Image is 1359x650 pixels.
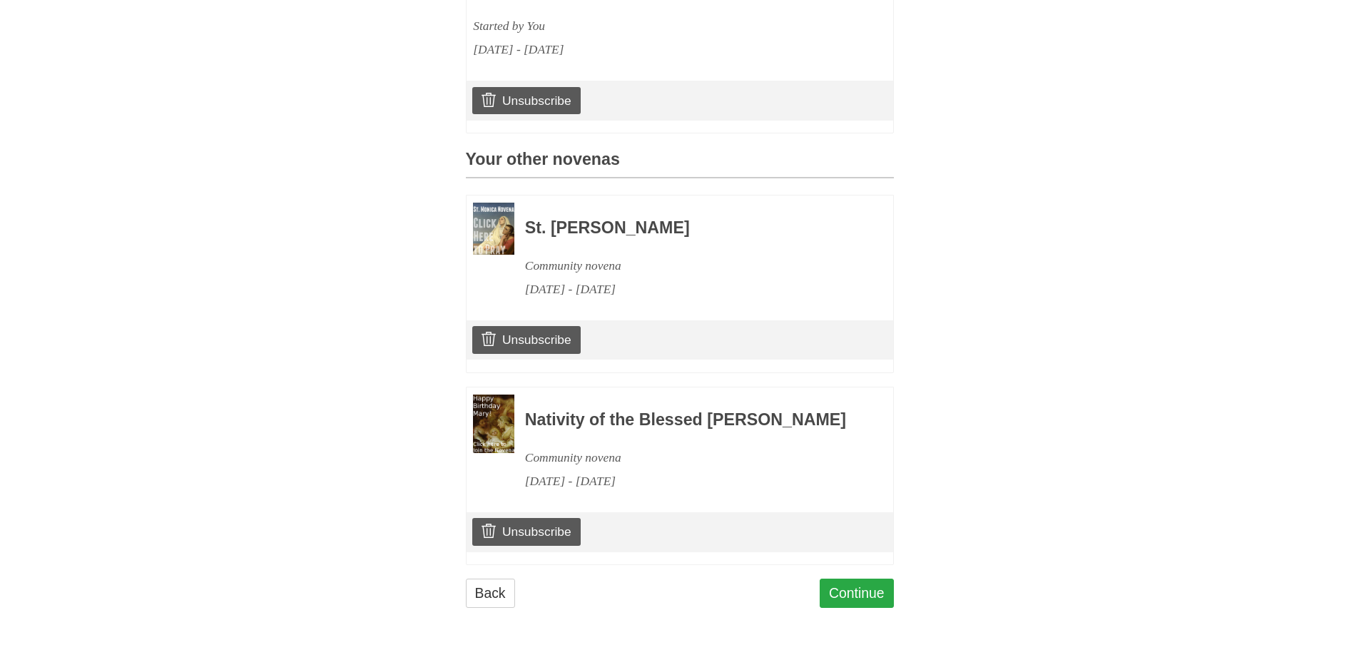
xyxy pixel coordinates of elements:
[525,219,855,238] h3: St. [PERSON_NAME]
[525,469,855,493] div: [DATE] - [DATE]
[472,518,580,545] a: Unsubscribe
[473,395,514,453] img: Novena image
[525,254,855,278] div: Community novena
[525,411,855,430] h3: Nativity of the Blessed [PERSON_NAME]
[525,278,855,301] div: [DATE] - [DATE]
[473,203,514,255] img: Novena image
[473,14,803,38] div: Started by You
[473,38,803,61] div: [DATE] - [DATE]
[466,151,894,178] h3: Your other novenas
[525,446,855,469] div: Community novena
[472,326,580,353] a: Unsubscribe
[820,579,894,608] a: Continue
[466,579,515,608] a: Back
[472,87,580,114] a: Unsubscribe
